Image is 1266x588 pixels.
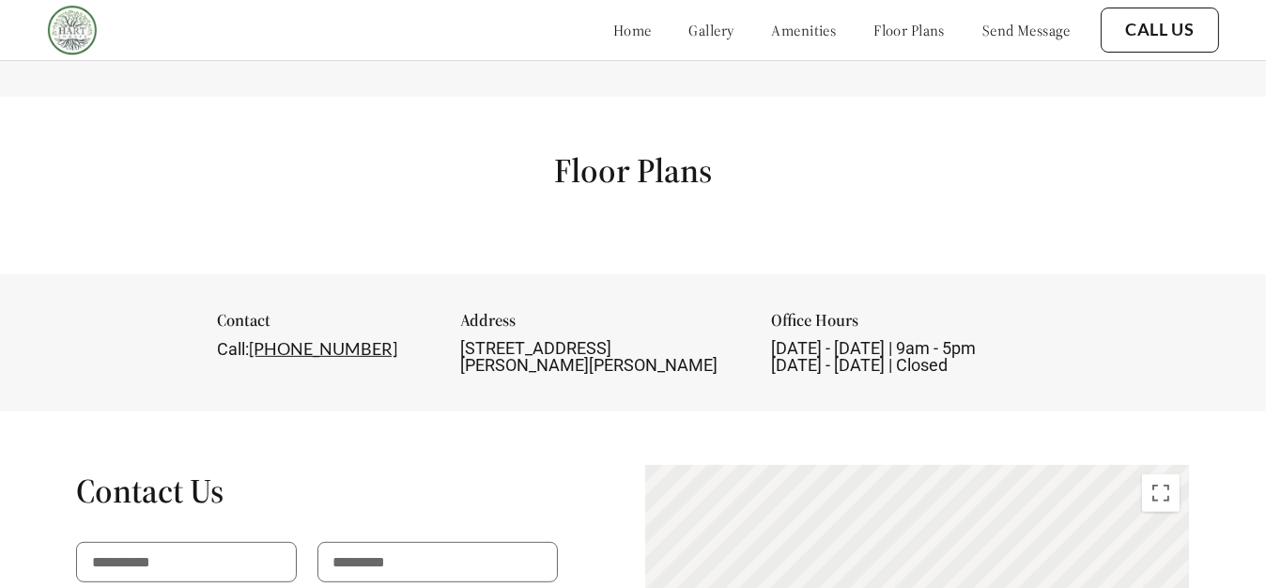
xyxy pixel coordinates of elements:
button: Toggle fullscreen view [1142,474,1180,512]
span: [DATE] - [DATE] | Closed [772,355,949,375]
div: Contact [218,312,425,340]
h1: Contact Us [76,470,558,512]
div: [STREET_ADDRESS][PERSON_NAME][PERSON_NAME] [460,340,737,374]
h1: Floor Plans [554,149,712,192]
div: [DATE] - [DATE] | 9am - 5pm [772,340,1049,374]
a: amenities [772,21,837,39]
a: floor plans [873,21,945,39]
img: Company logo [47,5,98,55]
div: Address [460,312,737,340]
span: Call: [218,339,250,359]
button: Call Us [1101,8,1219,53]
a: home [613,21,652,39]
a: [PHONE_NUMBER] [250,338,398,359]
div: Office Hours [772,312,1049,340]
a: send message [982,21,1071,39]
a: gallery [689,21,734,39]
a: Call Us [1125,20,1195,40]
